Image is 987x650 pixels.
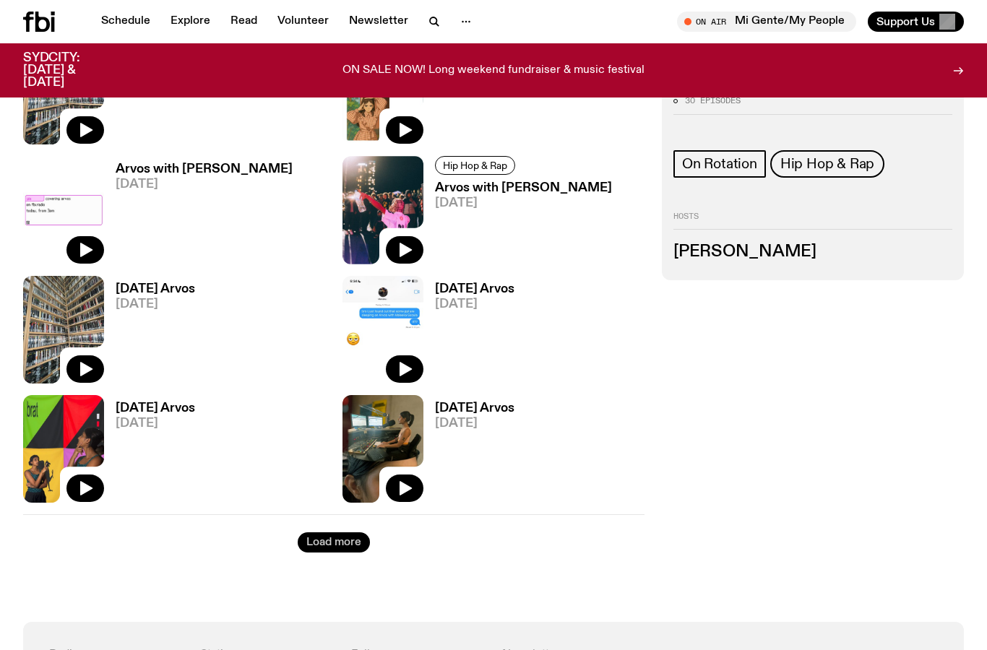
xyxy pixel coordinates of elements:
[342,395,423,503] img: A close up of Maleeka's head, with a photoshopped cut out of a smaller version of her sitting at ...
[435,156,515,175] a: Hip Hop & Rap
[435,402,514,415] h3: [DATE] Arvos
[104,402,195,503] a: [DATE] Arvos[DATE]
[298,532,370,552] button: Load more
[104,283,195,383] a: [DATE] Arvos[DATE]
[677,12,856,32] button: On AirMi Gente/My People
[423,402,514,503] a: [DATE] Arvos[DATE]
[770,149,884,177] a: Hip Hop & Rap
[443,160,507,171] span: Hip Hop & Rap
[116,417,195,430] span: [DATE]
[23,276,104,383] img: A corner shot of the fbi music library
[342,64,645,77] p: ON SALE NOW! Long weekend fundraiser & music festival
[116,298,195,311] span: [DATE]
[23,52,116,89] h3: SYDCITY: [DATE] & [DATE]
[780,155,874,171] span: Hip Hop & Rap
[423,283,514,383] a: [DATE] Arvos[DATE]
[116,283,195,295] h3: [DATE] Arvos
[435,283,514,295] h3: [DATE] Arvos
[876,15,935,28] span: Support Us
[682,155,757,171] span: On Rotation
[868,12,964,32] button: Support Us
[116,178,293,191] span: [DATE]
[104,163,293,264] a: Arvos with [PERSON_NAME][DATE]
[685,97,741,105] span: 30 episodes
[423,182,612,264] a: Arvos with [PERSON_NAME][DATE]
[673,149,766,177] a: On Rotation
[342,156,423,264] img: Good times
[340,12,417,32] a: Newsletter
[116,163,293,175] h3: Arvos with [PERSON_NAME]
[23,395,104,503] img: An edited picture of Maleeka looking up at a background of four flags, standing next to another p...
[92,12,159,32] a: Schedule
[435,182,612,194] h3: Arvos with [PERSON_NAME]
[23,156,104,264] img: A pink textbox on a white background showing a message from gia that says "covering arvos on fbi ...
[222,12,266,32] a: Read
[269,12,337,32] a: Volunteer
[673,212,952,229] h2: Hosts
[435,197,612,209] span: [DATE]
[116,402,195,415] h3: [DATE] Arvos
[162,12,219,32] a: Explore
[435,298,514,311] span: [DATE]
[342,276,423,383] img: A screenshot of a text message chat. A person is texting Maleeka saying "bro I just found out tha...
[673,244,952,260] h3: [PERSON_NAME]
[435,417,514,430] span: [DATE]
